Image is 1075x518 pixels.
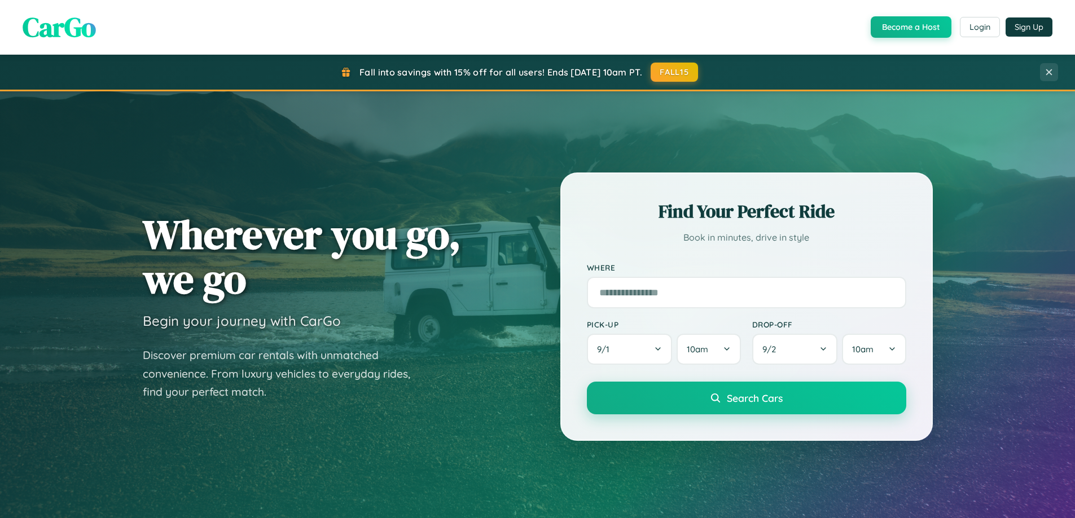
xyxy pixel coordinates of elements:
[597,344,615,355] span: 9 / 1
[587,263,906,272] label: Where
[143,212,461,301] h1: Wherever you go, we go
[587,320,741,329] label: Pick-up
[677,334,740,365] button: 10am
[960,17,1000,37] button: Login
[359,67,642,78] span: Fall into savings with 15% off for all users! Ends [DATE] 10am PT.
[587,382,906,414] button: Search Cars
[587,229,906,246] p: Book in minutes, drive in style
[143,312,341,329] h3: Begin your journey with CarGo
[852,344,874,355] span: 10am
[687,344,708,355] span: 10am
[871,16,951,38] button: Become a Host
[23,8,96,46] span: CarGo
[762,344,782,355] span: 9 / 2
[752,320,906,329] label: Drop-off
[651,63,698,82] button: FALL15
[842,334,906,365] button: 10am
[1006,17,1052,37] button: Sign Up
[587,334,673,365] button: 9/1
[727,392,783,404] span: Search Cars
[752,334,838,365] button: 9/2
[143,346,425,401] p: Discover premium car rentals with unmatched convenience. From luxury vehicles to everyday rides, ...
[587,199,906,224] h2: Find Your Perfect Ride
